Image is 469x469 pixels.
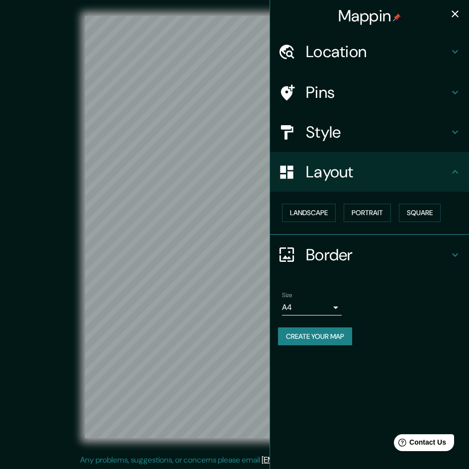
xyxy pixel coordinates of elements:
button: Landscape [282,204,336,222]
canvas: Map [85,16,384,438]
div: Layout [270,152,469,192]
button: Square [399,204,441,222]
button: Portrait [344,204,391,222]
a: [EMAIL_ADDRESS][DOMAIN_NAME] [262,455,384,465]
h4: Mappin [338,6,401,26]
img: pin-icon.png [393,13,401,21]
h4: Border [306,245,449,265]
iframe: Help widget launcher [380,430,458,458]
div: Style [270,112,469,152]
h4: Layout [306,162,449,182]
p: Any problems, suggestions, or concerns please email . [80,454,386,466]
h4: Pins [306,82,449,102]
div: A4 [282,300,342,315]
h4: Location [306,42,449,62]
div: Border [270,235,469,275]
h4: Style [306,122,449,142]
button: Create your map [278,327,352,346]
div: Location [270,32,469,72]
div: Pins [270,73,469,112]
label: Size [282,291,292,299]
